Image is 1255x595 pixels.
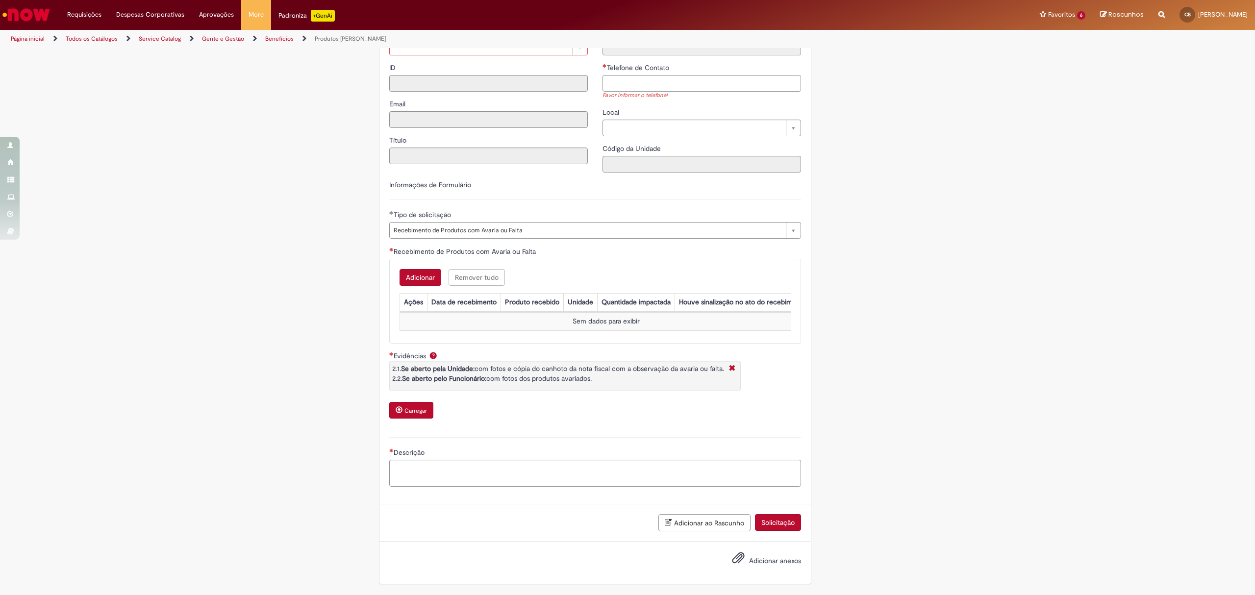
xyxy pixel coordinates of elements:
label: Somente leitura - Título [389,135,408,145]
i: Fechar More information Por question_evidencias [727,364,738,374]
input: Email [389,111,588,128]
span: Necessários [389,448,394,452]
p: +GenAi [311,10,335,22]
span: Recebimento de Produtos com Avaria ou Falta [394,247,538,256]
label: Somente leitura - Código da Unidade [602,144,663,153]
button: Adicionar ao Rascunho [658,514,751,531]
span: Recebimento de Produtos com Avaria ou Falta [394,223,781,238]
a: Limpar campo Local [602,120,801,136]
a: Rascunhos [1100,10,1144,20]
input: Título [389,148,588,164]
span: Necessários [389,352,394,356]
div: Favor informar o telefone! [602,92,801,100]
span: Despesas Corporativas [116,10,184,20]
span: Evidências [394,351,428,360]
span: Necessários [389,248,394,251]
input: Telefone de Contato [602,75,801,92]
label: Somente leitura - Email [389,99,407,109]
span: Tipo de solicitação [394,210,453,219]
input: ID [389,75,588,92]
span: Requisições [67,10,101,20]
span: Somente leitura - Título [389,136,408,145]
button: Solicitação [755,514,801,531]
span: Local [602,108,621,117]
strong: Se aberto pelo Funcionário: [402,374,486,383]
label: Informações de Formulário [389,180,471,189]
a: Todos os Catálogos [66,35,118,43]
label: Somente leitura - ID [389,63,398,73]
th: Houve sinalização no ato do recebimento? [675,293,813,311]
td: Sem dados para exibir [400,312,813,330]
input: Código da Unidade [602,156,801,173]
a: Gente e Gestão [202,35,244,43]
textarea: Descrição [389,460,801,487]
a: Página inicial [11,35,45,43]
a: Service Catalog [139,35,181,43]
span: Necessários [602,64,607,68]
span: Somente leitura - ID [389,63,398,72]
span: Somente leitura - Email [389,99,407,108]
p: 2.1. com fotos e cópia do canhoto da nota fiscal com a observação da avaria ou falta. 2.2. com fo... [392,364,724,383]
span: CB [1184,11,1191,18]
th: Unidade [563,293,597,311]
span: Ajuda para Evidências [427,351,439,359]
a: Benefícios [265,35,294,43]
small: Carregar [404,407,427,415]
span: 6 [1077,11,1085,20]
div: Padroniza [278,10,335,22]
a: Produtos [PERSON_NAME] [315,35,386,43]
th: Quantidade impactada [597,293,675,311]
span: Aprovações [199,10,234,20]
span: Rascunhos [1108,10,1144,19]
span: More [249,10,264,20]
span: Obrigatório Preenchido [389,211,394,215]
button: Add a row for Recebimento de Produtos com Avaria ou Falta [400,269,441,286]
strong: Se aberto pela Unidade: [401,364,475,373]
img: ServiceNow [1,5,51,25]
span: Adicionar anexos [749,556,801,565]
button: Carregar anexo de Evidências Required [389,402,433,419]
span: Telefone de Contato [607,63,671,72]
span: Favoritos [1048,10,1075,20]
span: [PERSON_NAME] [1198,10,1248,19]
button: Adicionar anexos [729,549,747,571]
th: Produto recebido [501,293,563,311]
th: Data de recebimento [427,293,501,311]
th: Ações [400,293,427,311]
span: Descrição [394,448,427,457]
ul: Trilhas de página [7,30,829,48]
